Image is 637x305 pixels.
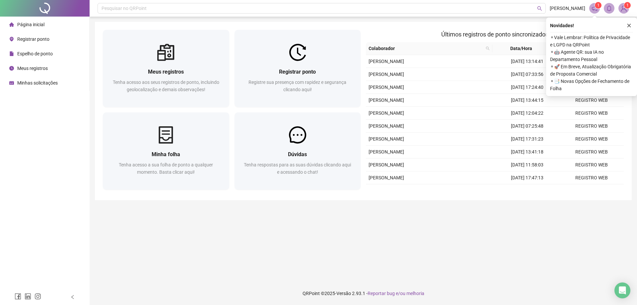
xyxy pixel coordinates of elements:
[597,3,600,8] span: 1
[113,80,219,92] span: Tenha acesso aos seus registros de ponto, incluindo geolocalização e demais observações!
[486,46,490,50] span: search
[90,282,637,305] footer: QRPoint © 2025 - 2.93.1 -
[244,162,351,175] span: Tenha respostas para as suas dúvidas clicando aqui e acessando o chat!
[550,48,633,63] span: ⚬ 🤖 Agente QR: sua IA no Departamento Pessoal
[17,66,48,71] span: Meus registros
[103,30,229,107] a: Meus registrosTenha acesso aos seus registros de ponto, incluindo geolocalização e demais observa...
[369,110,404,116] span: [PERSON_NAME]
[441,31,548,38] span: Últimos registros de ponto sincronizados
[148,69,184,75] span: Meus registros
[495,158,559,171] td: [DATE] 11:58:03
[119,162,213,175] span: Tenha acesso a sua folha de ponto a qualquer momento. Basta clicar aqui!
[369,72,404,77] span: [PERSON_NAME]
[17,22,44,27] span: Página inicial
[550,78,633,92] span: ⚬ 📑 Novas Opções de Fechamento de Folha
[495,81,559,94] td: [DATE] 17:24:40
[235,112,361,190] a: DúvidasTenha respostas para as suas dúvidas clicando aqui e acessando o chat!
[9,37,14,41] span: environment
[592,5,598,11] span: notification
[627,23,631,28] span: close
[15,293,21,300] span: facebook
[559,120,624,133] td: REGISTRO WEB
[152,151,180,157] span: Minha folha
[17,80,58,86] span: Minhas solicitações
[35,293,41,300] span: instagram
[495,133,559,146] td: [DATE] 17:31:23
[495,184,559,197] td: [DATE] 13:23:43
[495,120,559,133] td: [DATE] 07:25:48
[9,22,14,27] span: home
[495,146,559,158] td: [DATE] 13:41:18
[495,107,559,120] td: [DATE] 12:04:22
[70,295,75,299] span: left
[619,3,629,13] img: 88525
[369,162,404,167] span: [PERSON_NAME]
[17,51,53,56] span: Espelho de ponto
[492,42,556,55] th: Data/Hora
[368,291,424,296] span: Reportar bug e/ou melhoria
[559,184,624,197] td: REGISTRO WEB
[559,107,624,120] td: REGISTRO WEB
[495,55,559,68] td: [DATE] 13:14:41
[17,36,49,42] span: Registrar ponto
[559,133,624,146] td: REGISTRO WEB
[559,171,624,184] td: REGISTRO WEB
[235,30,361,107] a: Registrar pontoRegistre sua presença com rapidez e segurança clicando aqui!
[606,5,612,11] span: bell
[484,43,491,53] span: search
[624,2,631,9] sup: Atualize o seu contato no menu Meus Dados
[495,68,559,81] td: [DATE] 07:33:56
[369,45,483,52] span: Colaborador
[550,22,574,29] span: Novidades !
[103,112,229,190] a: Minha folhaTenha acesso a sua folha de ponto a qualquer momento. Basta clicar aqui!
[336,291,351,296] span: Versão
[614,282,630,298] div: Open Intercom Messenger
[288,151,307,157] span: Dúvidas
[559,94,624,107] td: REGISTRO WEB
[550,63,633,78] span: ⚬ 🚀 Em Breve, Atualização Obrigatória de Proposta Comercial
[559,146,624,158] td: REGISTRO WEB
[369,175,404,180] span: [PERSON_NAME]
[495,45,548,52] span: Data/Hora
[279,69,316,75] span: Registrar ponto
[369,85,404,90] span: [PERSON_NAME]
[9,66,14,71] span: clock-circle
[25,293,31,300] span: linkedin
[369,59,404,64] span: [PERSON_NAME]
[626,3,629,8] span: 1
[495,94,559,107] td: [DATE] 13:44:15
[369,136,404,142] span: [PERSON_NAME]
[369,123,404,129] span: [PERSON_NAME]
[595,2,602,9] sup: 1
[369,149,404,154] span: [PERSON_NAME]
[9,81,14,85] span: schedule
[537,6,542,11] span: search
[550,5,585,12] span: [PERSON_NAME]
[550,34,633,48] span: ⚬ Vale Lembrar: Política de Privacidade e LGPD na QRPoint
[495,171,559,184] td: [DATE] 17:47:13
[559,158,624,171] td: REGISTRO WEB
[248,80,346,92] span: Registre sua presença com rapidez e segurança clicando aqui!
[369,97,404,103] span: [PERSON_NAME]
[9,51,14,56] span: file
